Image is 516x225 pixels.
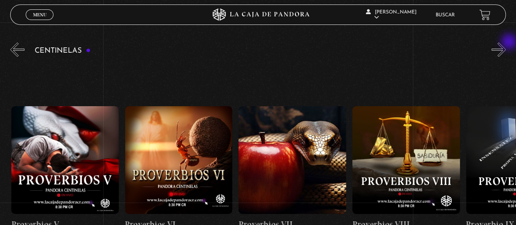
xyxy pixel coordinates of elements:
a: Buscar [436,13,455,18]
a: View your shopping cart [479,9,490,20]
h3: Centinelas [35,47,91,55]
button: Previous [10,42,24,57]
span: Menu [33,12,47,17]
button: Next [492,42,506,57]
span: Cerrar [30,19,49,25]
span: [PERSON_NAME] [366,10,416,20]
